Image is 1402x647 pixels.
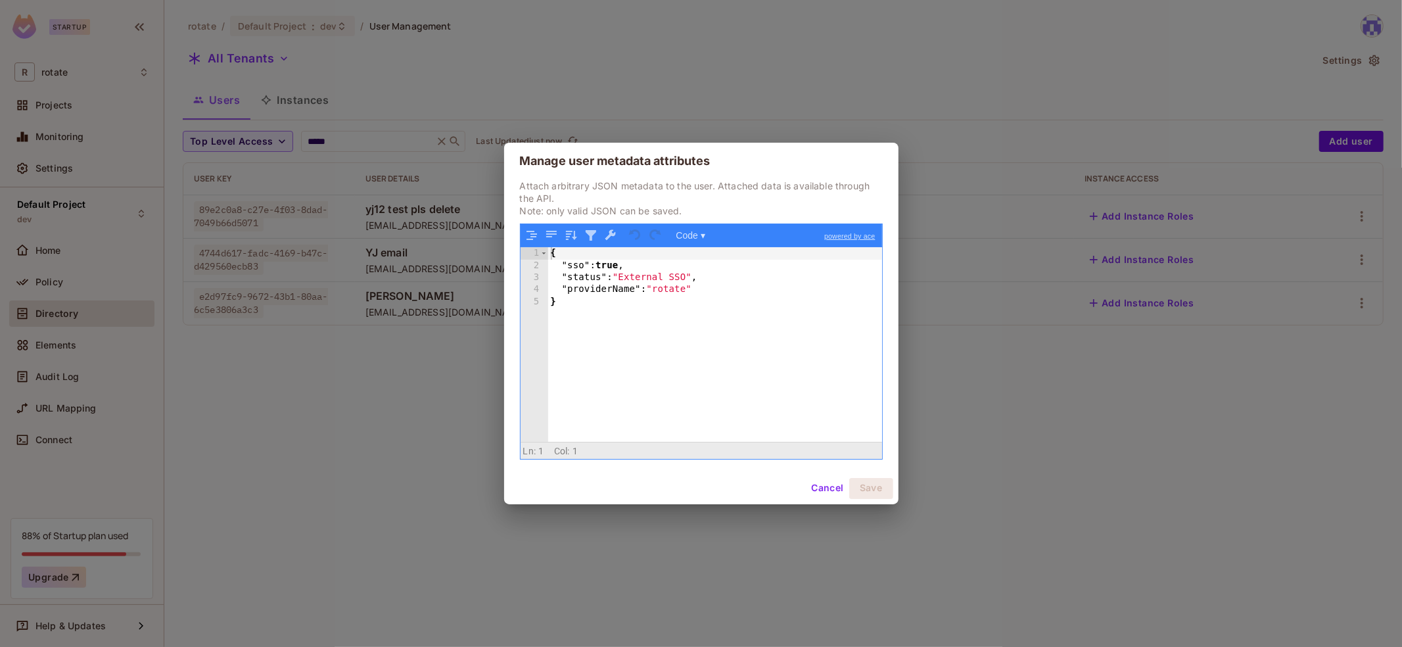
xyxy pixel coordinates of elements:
span: 1 [572,446,578,456]
div: 4 [521,283,548,295]
span: Ln: [523,446,536,456]
button: Code ▾ [672,227,710,244]
button: Save [849,478,893,499]
button: Redo (Ctrl+Shift+Z) [647,227,664,244]
span: Col: [554,446,570,456]
div: 2 [521,260,548,272]
button: Filter, sort, or transform contents [582,227,599,244]
div: 1 [521,247,548,259]
button: Format JSON data, with proper indentation and line feeds (Ctrl+I) [523,227,540,244]
a: powered by ace [818,224,881,248]
button: Compact JSON data, remove all whitespaces (Ctrl+Shift+I) [543,227,560,244]
span: 1 [538,446,544,456]
h2: Manage user metadata attributes [504,143,899,180]
button: Cancel [806,478,849,499]
div: 3 [521,272,548,283]
button: Repair JSON: fix quotes and escape characters, remove comments and JSONP notation, turn JavaScrip... [602,227,619,244]
p: Attach arbitrary JSON metadata to the user. Attached data is available through the API. Note: onl... [520,180,883,217]
button: Undo last action (Ctrl+Z) [627,227,644,244]
button: Sort contents [563,227,580,244]
div: 5 [521,296,548,308]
